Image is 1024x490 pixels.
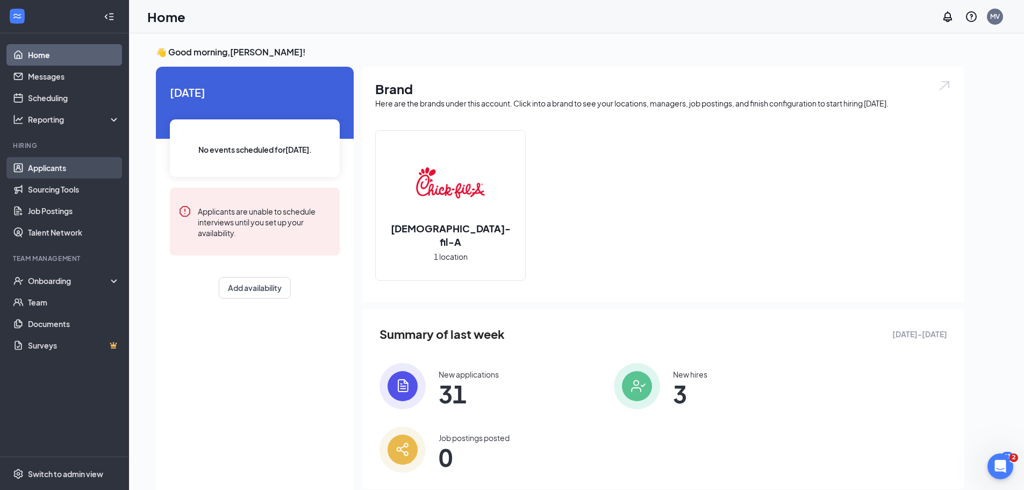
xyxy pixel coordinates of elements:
[937,80,951,92] img: open.6027fd2a22e1237b5b06.svg
[28,313,120,335] a: Documents
[28,292,120,313] a: Team
[28,179,120,200] a: Sourcing Tools
[416,148,485,217] img: Chick-fil-A
[439,448,510,467] span: 0
[104,11,114,22] svg: Collapse
[28,222,120,243] a: Talent Network
[219,277,291,299] button: Add availability
[28,335,120,356] a: SurveysCrown
[673,384,707,403] span: 3
[1009,453,1018,462] span: 2
[13,141,118,150] div: Hiring
[376,222,525,248] h2: [DEMOGRAPHIC_DATA]-fil-A
[1001,452,1013,461] div: 23
[28,66,120,87] a: Messages
[147,8,185,26] h1: Home
[439,369,499,380] div: New applications
[28,114,120,125] div: Reporting
[439,384,499,403] span: 31
[439,432,510,443] div: Job postings posted
[170,84,340,101] span: [DATE]
[375,98,951,109] div: Here are the brands under this account. Click into a brand to see your locations, managers, job p...
[941,10,954,23] svg: Notifications
[379,427,426,473] img: icon
[434,251,468,262] span: 1 location
[965,10,978,23] svg: QuestionInfo
[28,468,103,479] div: Switch to admin view
[892,328,947,340] span: [DATE] - [DATE]
[28,200,120,222] a: Job Postings
[198,144,312,155] span: No events scheduled for [DATE] .
[987,453,1013,479] iframe: Intercom live chat
[12,11,23,22] svg: WorkstreamLogo
[375,80,951,98] h1: Brand
[13,275,24,286] svg: UserCheck
[28,87,120,109] a: Scheduling
[13,468,24,479] svg: Settings
[379,363,426,409] img: icon
[673,369,707,380] div: New hires
[13,254,118,263] div: Team Management
[379,325,505,344] span: Summary of last week
[28,44,120,66] a: Home
[156,46,964,58] h3: 👋 Good morning, [PERSON_NAME] !
[178,205,191,218] svg: Error
[614,363,660,409] img: icon
[13,114,24,125] svg: Analysis
[28,157,120,179] a: Applicants
[28,275,111,286] div: Onboarding
[198,205,331,238] div: Applicants are unable to schedule interviews until you set up your availability.
[990,12,1000,21] div: MV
